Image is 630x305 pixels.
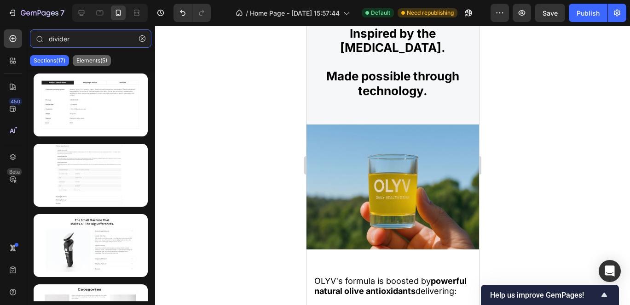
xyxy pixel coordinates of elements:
[535,4,565,22] button: Save
[4,4,69,22] button: 7
[9,98,22,105] div: 450
[407,9,454,17] span: Need republishing
[490,289,610,300] button: Show survey - Help us improve GemPages!
[371,9,390,17] span: Default
[7,168,22,175] div: Beta
[569,4,607,22] button: Publish
[306,26,479,305] iframe: Design area
[490,291,599,299] span: Help us improve GemPages!
[577,8,600,18] div: Publish
[599,260,621,282] div: Open Intercom Messenger
[30,29,151,48] input: Search Sections & Elements
[76,57,107,64] p: Elements(5)
[246,8,248,18] span: /
[543,9,558,17] span: Save
[173,4,211,22] div: Undo/Redo
[250,8,340,18] span: Home Page - [DATE] 15:57:44
[34,57,65,64] p: Sections(17)
[60,7,64,18] p: 7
